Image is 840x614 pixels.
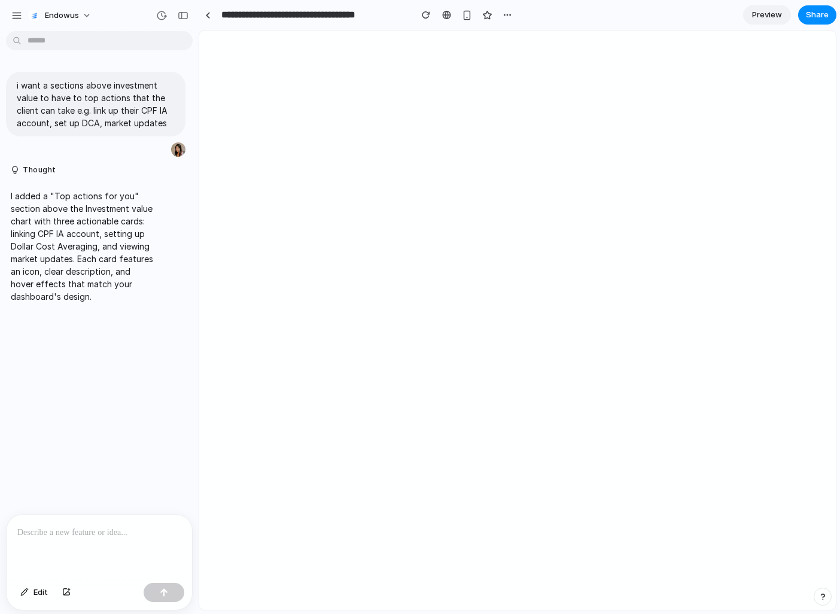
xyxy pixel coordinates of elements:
button: Share [798,5,836,25]
button: Edit [14,583,54,602]
span: Edit [34,586,48,598]
p: I added a "Top actions for you" section above the Investment value chart with three actionable ca... [11,190,154,303]
a: Preview [743,5,791,25]
span: Share [806,9,829,21]
span: Endowus [45,10,79,22]
span: Preview [752,9,782,21]
p: i want a sections above investment value to have to top actions that the client can take e.g. lin... [17,79,175,129]
button: Endowus [23,6,98,25]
